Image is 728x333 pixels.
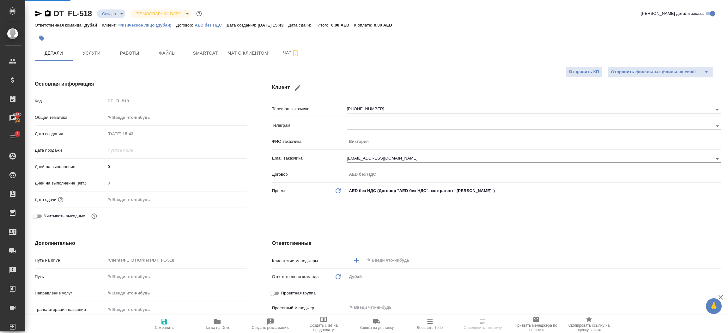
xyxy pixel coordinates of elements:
h4: Основная информация [35,80,247,88]
div: split button [608,66,713,78]
button: Open [713,122,722,130]
p: 0,00 AED [374,23,397,27]
span: Призвать менеджера по развитию [513,323,559,332]
p: Путь на drive [35,257,106,263]
a: 9352 [2,110,24,126]
p: Проектный менеджер [272,305,347,311]
p: Договор: [176,23,195,27]
button: Заявка на доставку [350,315,403,333]
input: ✎ Введи что-нибудь [106,195,161,204]
p: Клиентские менеджеры [272,258,347,264]
a: DT_FL-518 [54,9,92,18]
p: Дней на выполнение [35,164,106,170]
input: ✎ Введи что-нибудь [106,162,247,171]
div: AED без НДС (Договор "AED без НДС", контрагент "[PERSON_NAME]") [347,185,721,196]
span: Сохранить [155,325,174,330]
a: Физическое лицо (Дубаи) [118,22,176,27]
button: Добавить Todo [403,315,456,333]
input: ✎ Введи что-нибудь [367,257,698,264]
span: Учитывать выходные [44,213,85,219]
button: Open [718,260,719,261]
div: ✎ Введи что-нибудь [106,112,247,123]
span: Отправить финальные файлы на email [611,69,696,76]
p: ФИО заказчика [272,138,347,145]
button: [DEMOGRAPHIC_DATA] [134,11,183,16]
span: Услуги [76,49,107,57]
p: Телеграм [272,122,347,129]
span: Создать счет на предоплату [301,323,346,332]
input: Пустое поле [106,256,247,265]
p: Email заказчика [272,155,347,161]
input: Пустое поле [106,129,161,138]
h4: Дополнительно [35,239,247,247]
div: ✎ Введи что-нибудь [108,114,239,121]
span: Работы [114,49,145,57]
input: Пустое поле [347,170,721,179]
span: Smartcat [190,49,221,57]
button: Доп статусы указывают на важность/срочность заказа [195,9,203,18]
input: ✎ Введи что-нибудь [349,304,698,311]
p: К оплате: [354,23,374,27]
input: ✎ Введи что-нибудь [106,272,247,281]
p: Направление услуг [35,290,106,296]
div: ✎ Введи что-нибудь [106,288,247,299]
p: Общая тематика [35,114,106,121]
h4: Ответственные [272,239,721,247]
button: Скопировать ссылку [44,10,52,17]
button: Отправить финальные файлы на email [608,66,699,78]
button: Создать рекламацию [244,315,297,333]
span: Чат с клиентом [228,49,268,57]
a: 2 [2,129,24,145]
p: Физическое лицо (Дубаи) [118,23,176,27]
svg: Подписаться [292,49,299,57]
div: Создан [130,9,191,18]
button: Папка на Drive [191,315,244,333]
span: Скопировать ссылку на оценку заказа [566,323,612,332]
button: Выбери, если сб и вс нужно считать рабочими днями для выполнения заказа. [90,212,98,220]
button: Отправить КП [566,66,603,77]
span: Файлы [152,49,183,57]
button: Скопировать ссылку на оценку заказа [562,315,616,333]
span: Заявка на доставку [360,325,394,330]
button: Создан [100,11,118,16]
button: Если добавить услуги и заполнить их объемом, то дата рассчитается автоматически [57,196,65,204]
input: ✎ Введи что-нибудь [106,305,247,314]
span: Добавить Todo [417,325,443,330]
button: Скопировать ссылку для ЯМессенджера [35,10,42,17]
button: Призвать менеджера по развитию [509,315,562,333]
span: 9352 [9,112,25,118]
span: Чат [276,49,306,57]
p: Дата продажи [35,147,106,154]
button: Создать счет на предоплату [297,315,350,333]
span: Создать рекламацию [252,325,289,330]
p: Телефон заказчика [272,106,347,112]
span: 🙏 [708,300,719,313]
p: Дата сдачи: [288,23,312,27]
p: 0,00 AED [331,23,354,27]
span: [PERSON_NAME] детали заказа [641,10,704,17]
button: Добавить тэг [35,31,49,45]
p: Ответственная команда: [35,23,84,27]
div: ✎ Введи что-нибудь [108,290,239,296]
p: Дней на выполнение (авт.) [35,180,106,186]
h4: Клиент [272,80,721,95]
button: Сохранить [138,315,191,333]
input: Пустое поле [347,137,721,146]
button: Open [713,105,722,114]
input: Пустое поле [106,96,247,106]
div: Дубай [347,271,721,282]
button: 🙏 [706,298,722,314]
span: Отправить КП [569,68,599,76]
input: Пустое поле [106,146,161,155]
span: 2 [12,131,22,137]
p: Дубай [84,23,102,27]
button: Open [713,154,722,163]
p: Код [35,98,106,104]
p: Дата сдачи [35,197,57,203]
p: Дата создания [35,131,106,137]
span: Папка на Drive [204,325,230,330]
a: AED без НДС [195,22,227,27]
p: Итого: [318,23,331,27]
p: Путь [35,274,106,280]
span: Детали [39,49,69,57]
